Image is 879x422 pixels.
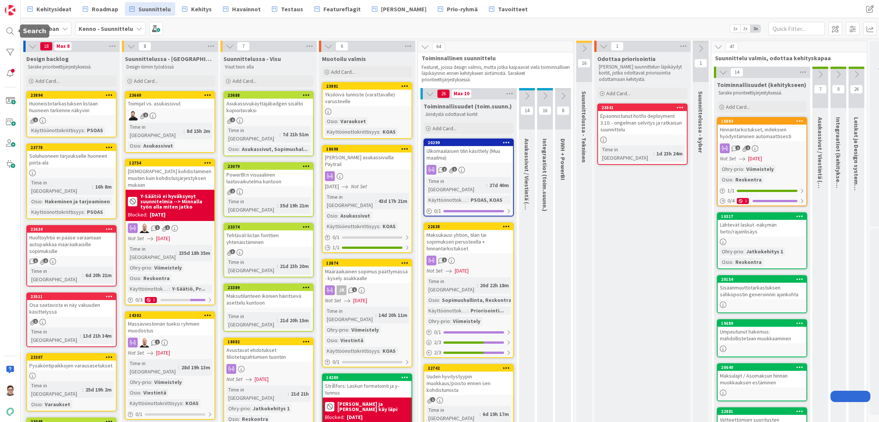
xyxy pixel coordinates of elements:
[611,42,624,51] span: 1
[727,187,735,195] span: 1 / 1
[42,197,43,206] span: :
[140,142,141,150] span: :
[424,365,513,372] div: 22742
[5,5,15,15] img: Visit kanbanzone.com
[33,258,38,263] span: 1
[351,183,367,190] i: Not Set
[85,126,105,134] div: PSOAS
[128,245,176,261] div: Time in [GEOGRAPHIC_DATA]
[226,126,279,143] div: Time in [GEOGRAPHIC_DATA]
[433,2,482,16] a: Prio-ryhmä
[281,130,311,139] div: 7d 21h 51m
[750,25,761,32] span: 3x
[240,145,310,153] div: Asukassivut, Sopimushal...
[224,230,313,247] div: Tehtävät-listan fonttien yhtenäistäminen
[424,348,513,357] div: 2/3
[424,223,513,230] div: 22638
[375,197,376,205] span: :
[726,104,750,110] span: Add Card...
[128,211,147,219] div: Blocked:
[126,166,214,190] div: [DEMOGRAPHIC_DATA] kohdistaminen muuten kuin kohdistusjärjestyksen mukaan
[598,104,687,111] div: 23841
[239,145,240,153] span: :
[427,277,477,294] div: Time in [GEOGRAPHIC_DATA]
[718,90,806,96] p: Sarake prioriteettijärjestyksessä.
[715,54,858,62] span: Suunnittelu valmis, odottaa kehityskapaa
[325,128,380,136] div: Käyttöönottokriittisyys
[150,211,165,219] div: [DATE]
[156,235,170,242] span: [DATE]
[523,139,531,239] span: Asukassivut / Viestintä (toim.suunn.)
[606,90,630,97] span: Add Card...
[185,127,212,135] div: 8d 15h 2m
[380,128,381,136] span: :
[469,196,504,204] div: PSOAS, KOAS
[325,222,380,230] div: Käyttöönottokriittisyys
[323,374,411,398] div: 14280Strålfors: Laskun formatointi ja y-tunnus
[694,59,707,68] span: 1
[447,5,478,14] span: Prio-ryhmä
[721,214,806,219] div: 10317
[539,106,551,115] span: 16
[427,177,486,193] div: Time in [GEOGRAPHIC_DATA]
[599,64,686,82] p: [PERSON_NAME] suunnittelun läpikäydyt kortit, jotka odottavat priorisointia odottamaan kehitystä.
[718,196,806,206] div: 0/41
[323,285,411,295] div: JK
[27,233,116,256] div: Huoltoyhtiö ei pääse varaamaan autopaikkaa määräaikaisille sopimuksille
[126,160,214,190] div: 12754[DEMOGRAPHIC_DATA] kohdistaminen muuten kuin kohdistusjärjestyksen mukaan
[381,222,398,230] div: KOAS
[744,247,785,256] div: Jatkokehitys 1
[223,55,281,62] span: Suunnittelussa - Visu
[853,117,860,224] span: Leiskat ja Design system (kehitykseen)
[737,198,749,204] div: 1
[578,59,591,68] span: 16
[339,117,368,125] div: Varaukset
[424,230,513,253] div: Maksukausi yhtiön, tilan tai sopimuksen perusteella + hinnantarkistukset
[323,83,411,90] div: 23881
[433,125,457,132] span: Add Card...
[814,85,827,94] span: 7
[743,247,744,256] span: :
[720,155,736,162] i: Not Set
[29,178,92,195] div: Time in [GEOGRAPHIC_DATA]
[126,410,214,419] div: 0/1
[424,146,513,163] div: Ulkomaalaisen tilin käsittely (Muu maailma)
[835,117,842,191] span: Integraatiot (kehitykseen)
[92,183,93,191] span: :
[178,2,216,16] a: Kehitys
[434,207,441,215] span: 0 / 1
[228,224,313,230] div: 23374
[424,365,513,395] div: 22742Uuden hyvitystyypin muokkaus/poisto ennen sen kohdistumista
[367,2,431,16] a: [PERSON_NAME]
[732,258,733,266] span: :
[718,213,806,220] div: 10317
[323,90,411,106] div: Yksilöivä tunniste (varattavalle) varusteelle
[279,130,281,139] span: :
[152,264,184,272] div: Viimeistely
[126,92,214,108] div: 23669Toimijat vs. asukassivut
[28,64,115,70] p: Sarake prioriteettijärjestyksessä.
[331,69,355,75] span: Add Card...
[326,146,411,152] div: 18698
[323,152,411,169] div: [PERSON_NAME] asukassivuilla: Paytrail
[424,139,513,163] div: 20299Ulkomaalaisen tilin käsittely (Muu maailma)
[126,295,214,305] div: 0/32
[600,145,653,162] div: Time in [GEOGRAPHIC_DATA]
[323,146,411,169] div: 18698[PERSON_NAME] asukassivuilla: Paytrail
[219,2,265,16] a: Havainnot
[277,262,278,270] span: :
[30,227,116,232] div: 23634
[224,224,313,247] div: 23374Tehtävät-listan fonttien yhtenäistäminen
[228,164,313,169] div: 23079
[720,258,732,266] div: Osio
[56,44,70,48] div: Max 8
[721,119,806,124] div: 18884
[151,264,152,272] span: :
[85,208,105,216] div: PSOAS
[23,2,76,16] a: Kehitysideat
[40,42,53,51] span: 18
[425,111,512,117] p: Jiiristystä odottavat kortit
[82,271,83,279] span: :
[422,64,570,83] p: Featuret, joissa design valmis, mutta jotka kaipaavat vielä toiminnallisen läpikäynnin ennen kehi...
[484,2,532,16] a: Tavoitteet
